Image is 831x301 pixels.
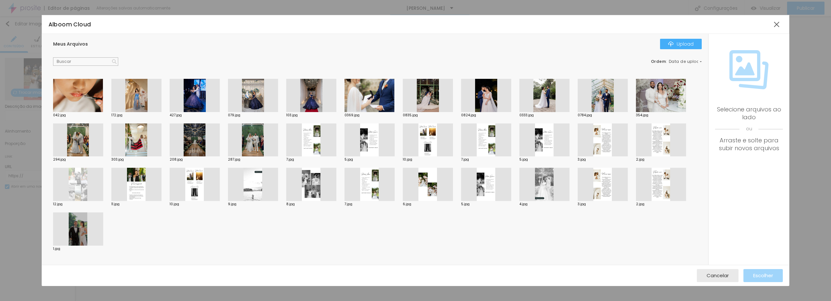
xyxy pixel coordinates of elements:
[111,203,162,206] div: 11.jpg
[111,158,162,161] div: 303.jpg
[707,273,729,278] span: Cancelar
[53,203,103,206] div: 12.jpg
[112,59,117,64] img: Icone
[697,269,739,282] button: Cancelar
[403,203,453,206] div: 6.jpg
[53,41,88,47] span: Meus Arquivos
[170,158,220,161] div: 208.jpg
[111,114,162,117] div: 172.jpg
[519,203,570,206] div: 4.jpg
[743,269,783,282] button: Escolher
[461,203,511,206] div: 5.jpg
[53,158,103,161] div: 294.jpg
[53,57,118,66] input: Buscar
[651,59,666,64] span: Ordem
[578,203,628,206] div: 3.jpg
[715,121,783,136] span: ou
[53,114,103,117] div: 042.jpg
[668,41,673,47] img: Icone
[403,114,453,117] div: 0835.jpg
[715,106,783,152] div: Selecione arquivos ao lado Arraste e solte para subir novos arquivos
[228,158,278,161] div: 287.jpg
[519,114,570,117] div: 0333.jpg
[753,273,773,278] span: Escolher
[578,158,628,161] div: 3.jpg
[345,158,395,161] div: 5.jpg
[651,60,702,64] div: :
[461,114,511,117] div: 0824.jpg
[345,203,395,206] div: 7.jpg
[286,114,336,117] div: 103.jpg
[660,39,702,49] button: IconeUpload
[519,158,570,161] div: 5.jpg
[170,114,220,117] div: 427.jpg
[345,114,395,117] div: 0369.jpg
[636,158,686,161] div: 2.jpg
[668,41,694,47] div: Upload
[170,203,220,206] div: 10.jpg
[53,247,103,251] div: 1.jpg
[636,203,686,206] div: 2.jpg
[729,50,768,89] img: Icone
[578,114,628,117] div: 0784.jpg
[403,158,453,161] div: 10.jpg
[636,114,686,117] div: 354.jpg
[228,114,278,117] div: 079.jpg
[49,21,91,28] span: Alboom Cloud
[461,158,511,161] div: 7.jpg
[669,60,703,64] span: Data de upload
[286,158,336,161] div: 7.jpg
[228,203,278,206] div: 9.jpg
[286,203,336,206] div: 8.jpg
